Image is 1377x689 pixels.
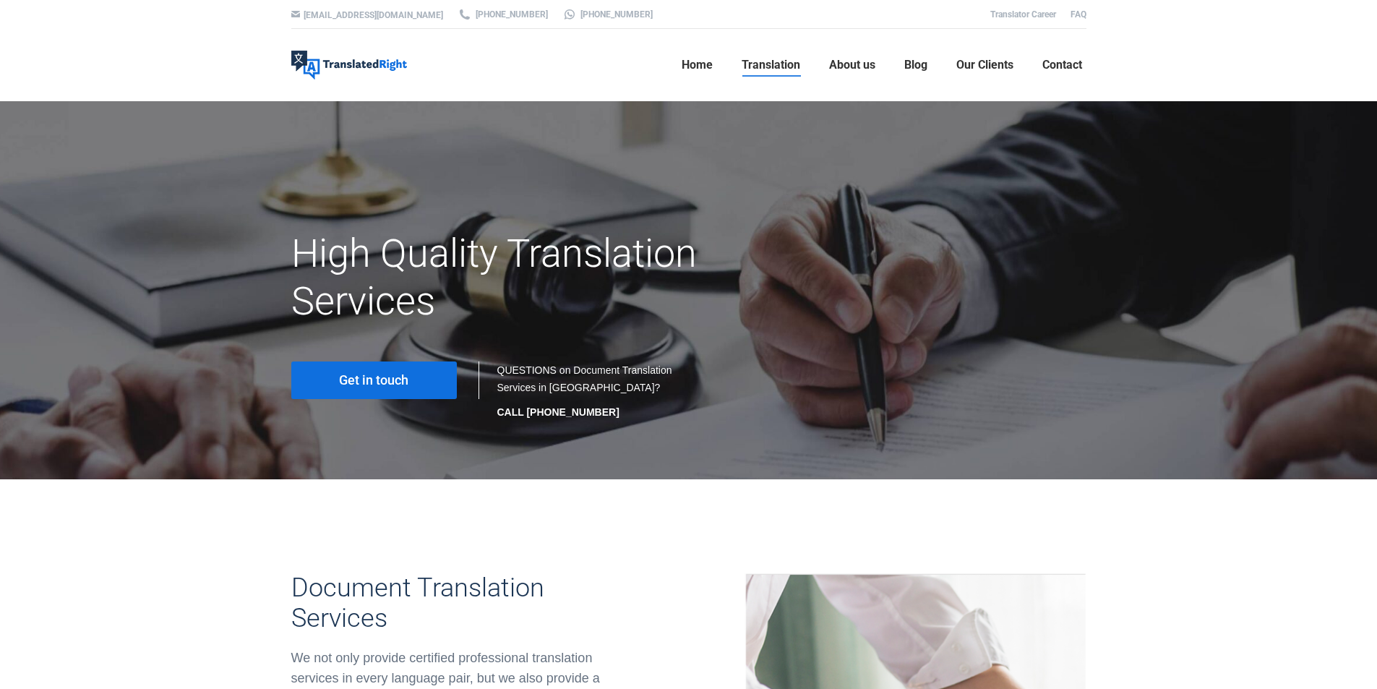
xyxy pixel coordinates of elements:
div: QUESTIONS on Document Translation Services in [GEOGRAPHIC_DATA]? [497,361,674,421]
span: Home [682,58,713,72]
a: About us [825,42,880,88]
span: Translation [742,58,800,72]
a: [EMAIL_ADDRESS][DOMAIN_NAME] [304,10,443,20]
a: Contact [1038,42,1086,88]
strong: CALL [PHONE_NUMBER] [497,406,619,418]
span: Blog [904,58,927,72]
h3: Document Translation Services [291,573,631,633]
img: Translated Right [291,51,407,80]
a: Our Clients [952,42,1018,88]
h1: High Quality Translation Services [291,230,814,325]
a: Translation [737,42,805,88]
a: Translator Career [990,9,1056,20]
span: Contact [1042,58,1082,72]
a: [PHONE_NUMBER] [562,8,653,21]
span: Get in touch [339,373,408,388]
a: FAQ [1071,9,1086,20]
a: Home [677,42,717,88]
span: About us [829,58,875,72]
span: Our Clients [956,58,1013,72]
a: Blog [900,42,932,88]
a: Get in touch [291,361,457,399]
a: [PHONE_NUMBER] [458,8,548,21]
